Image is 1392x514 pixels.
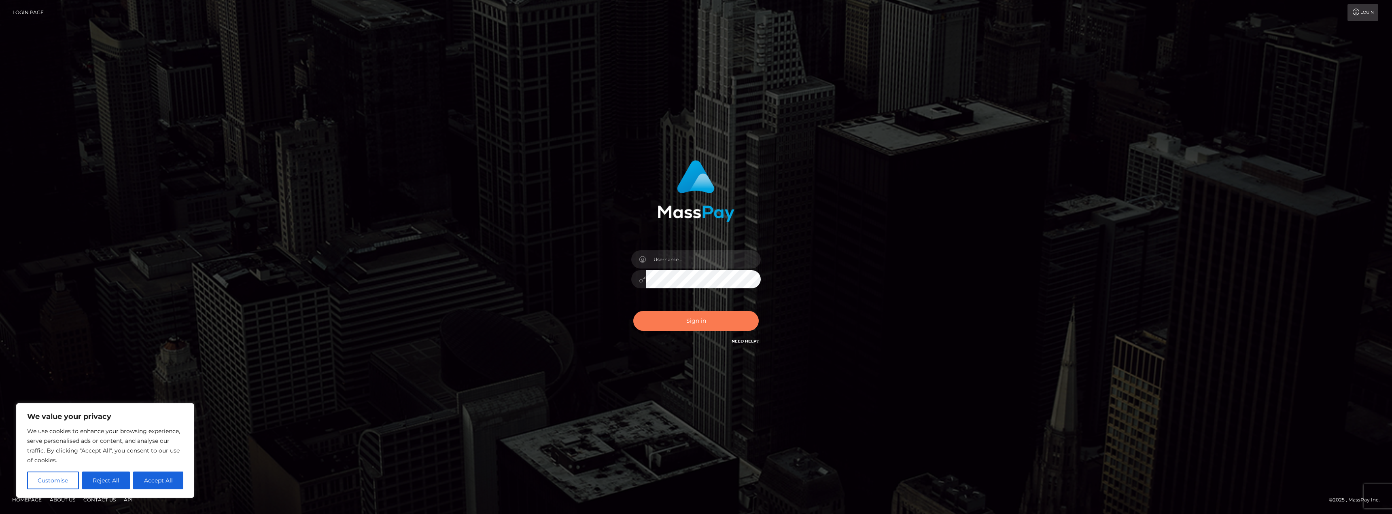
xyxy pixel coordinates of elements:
a: About Us [47,493,79,506]
input: Username... [646,250,761,269]
p: We value your privacy [27,412,183,421]
a: Contact Us [80,493,119,506]
div: © 2025 , MassPay Inc. [1329,495,1386,504]
img: MassPay Login [658,160,734,222]
button: Sign in [633,311,759,331]
button: Reject All [82,472,130,489]
a: API [121,493,136,506]
button: Customise [27,472,79,489]
button: Accept All [133,472,183,489]
a: Login Page [13,4,44,21]
div: We value your privacy [16,403,194,498]
a: Homepage [9,493,45,506]
a: Need Help? [732,338,759,344]
a: Login [1347,4,1378,21]
p: We use cookies to enhance your browsing experience, serve personalised ads or content, and analys... [27,426,183,465]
